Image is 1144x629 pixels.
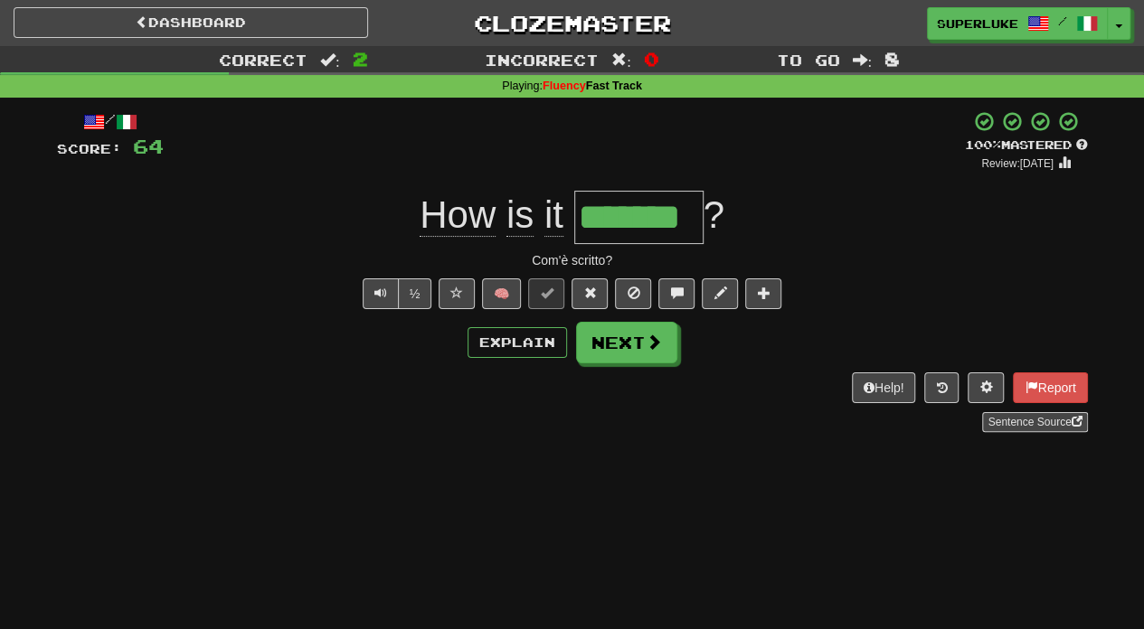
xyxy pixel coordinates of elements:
[884,48,900,70] span: 8
[965,137,1001,152] span: 100 %
[398,278,432,309] button: ½
[420,193,496,237] span: How
[485,51,599,69] span: Incorrect
[395,7,750,39] a: Clozemaster
[776,51,839,69] span: To go
[359,278,432,309] div: Text-to-speech controls
[924,372,959,403] button: Round history (alt+y)
[745,278,781,309] button: Add to collection (alt+a)
[543,80,586,92] wdautohl-customtag: Fluency
[57,110,164,133] div: /
[133,135,164,157] span: 64
[927,7,1108,40] a: superluke /
[1013,372,1087,403] button: Report
[363,278,399,309] button: Play sentence audio (ctl+space)
[702,278,738,309] button: Edit sentence (alt+d)
[439,278,475,309] button: Favorite sentence (alt+f)
[852,372,916,403] button: Help!
[937,15,1018,32] span: superluke
[544,193,563,237] span: it
[644,48,659,70] span: 0
[219,51,307,69] span: Correct
[57,251,1088,269] div: Com'è scritto?
[611,52,631,68] span: :
[1058,14,1067,27] span: /
[353,48,368,70] span: 2
[852,52,872,68] span: :
[57,141,122,156] span: Score:
[576,322,677,363] button: Next
[704,193,724,236] span: ?
[14,7,368,38] a: Dashboard
[320,52,340,68] span: :
[965,137,1088,154] div: Mastered
[506,193,534,237] span: is
[482,278,521,309] button: 🧠
[468,327,567,358] button: Explain
[658,278,695,309] button: Discuss sentence (alt+u)
[528,278,564,309] button: Set this sentence to 100% Mastered (alt+m)
[543,80,642,92] strong: Fast Track
[572,278,608,309] button: Reset to 0% Mastered (alt+r)
[981,157,1054,170] small: Review: [DATE]
[982,412,1087,432] a: Sentence Source
[615,278,651,309] button: Ignore sentence (alt+i)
